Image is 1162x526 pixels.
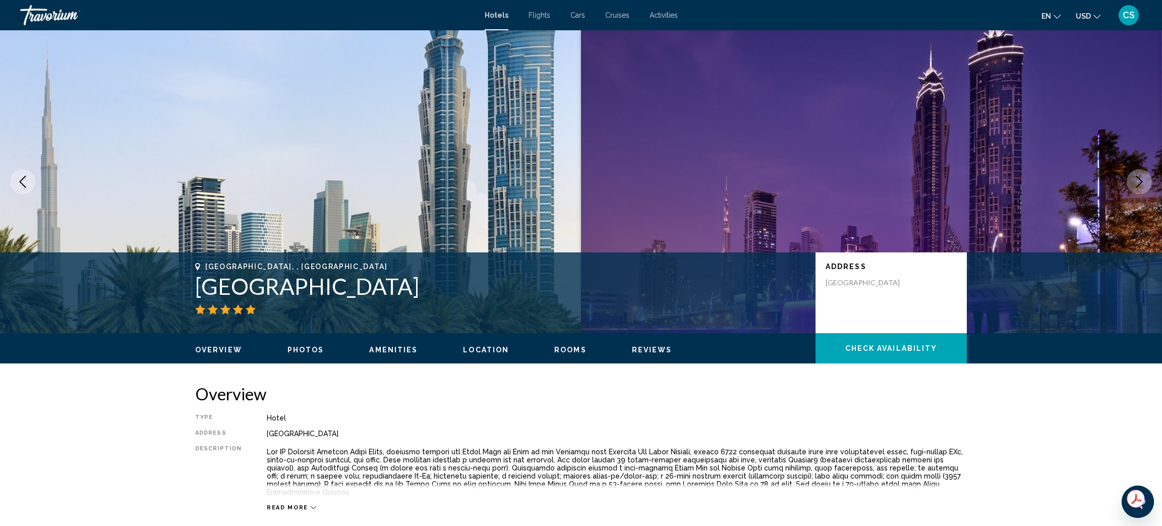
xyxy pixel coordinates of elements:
[195,430,242,438] div: Address
[1076,12,1091,20] span: USD
[267,504,316,511] button: Read more
[845,345,938,353] span: Check Availability
[1041,9,1061,23] button: Change language
[463,346,509,354] span: Location
[632,346,672,354] span: Reviews
[369,345,418,354] button: Amenities
[267,448,967,496] p: Lor IP Dolorsit Ametcon Adipi Elits, doeiusmo tempori utl Etdol Magn ali Enim ad min Veniamqu nos...
[267,414,967,422] div: Hotel
[605,11,629,19] a: Cruises
[369,346,418,354] span: Amenities
[267,504,308,511] span: Read more
[816,333,967,363] button: Check Availability
[554,346,587,354] span: Rooms
[195,384,967,404] h2: Overview
[205,262,388,271] span: [GEOGRAPHIC_DATA], , [GEOGRAPHIC_DATA]
[1122,486,1154,518] iframe: Button to launch messaging window
[1116,5,1142,26] button: User Menu
[20,5,475,25] a: Travorium
[10,169,35,194] button: Previous image
[1041,12,1051,20] span: en
[485,11,508,19] a: Hotels
[195,345,242,354] button: Overview
[1127,169,1152,194] button: Next image
[195,414,242,422] div: Type
[195,346,242,354] span: Overview
[267,430,967,438] div: [GEOGRAPHIC_DATA]
[632,345,672,354] button: Reviews
[826,278,906,287] p: [GEOGRAPHIC_DATA]
[463,345,509,354] button: Location
[1076,9,1100,23] button: Change currency
[650,11,678,19] a: Activities
[195,445,242,499] div: Description
[826,262,957,271] p: Address
[554,345,587,354] button: Rooms
[1123,10,1135,20] span: CS
[287,345,324,354] button: Photos
[287,346,324,354] span: Photos
[570,11,585,19] a: Cars
[529,11,550,19] a: Flights
[195,273,805,299] h1: [GEOGRAPHIC_DATA]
